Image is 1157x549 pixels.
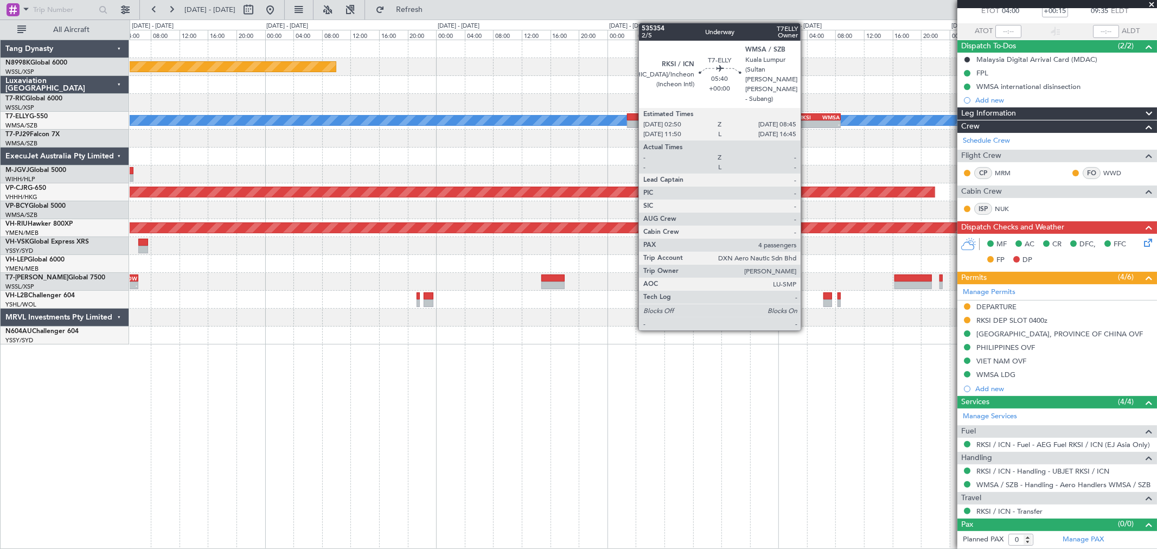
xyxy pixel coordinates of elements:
[236,30,265,40] div: 20:00
[961,107,1016,120] span: Leg Information
[976,467,1109,476] a: RKSI / ICN - Handling - UBJET RKSI / ICN
[5,175,35,183] a: WIHH/HLP
[963,411,1017,422] a: Manage Services
[522,30,551,40] div: 12:00
[721,30,750,40] div: 16:00
[5,257,28,263] span: VH-LEP
[1025,239,1034,250] span: AC
[33,2,95,18] input: Trip Number
[132,22,174,31] div: [DATE] - [DATE]
[1083,167,1101,179] div: FO
[963,136,1010,146] a: Schedule Crew
[5,167,66,174] a: M-JGVJGlobal 5000
[579,30,608,40] div: 20:00
[370,1,436,18] button: Refresh
[5,301,36,309] a: YSHL/WOL
[5,283,34,291] a: WSSL/XSP
[976,343,1035,352] div: PHILIPPINES OVF
[976,507,1043,516] a: RKSI / ICN - Transfer
[1002,6,1019,17] span: 04:00
[996,255,1005,266] span: FP
[976,370,1015,379] div: WMSA LDG
[408,30,437,40] div: 20:00
[267,22,309,31] div: [DATE] - [DATE]
[5,139,37,148] a: WMSA/SZB
[921,30,950,40] div: 20:00
[981,6,999,17] span: ETOT
[961,40,1016,53] span: Dispatch To-Dos
[800,121,820,127] div: -
[5,104,34,112] a: WSSL/XSP
[1118,396,1134,407] span: (4/4)
[995,168,1019,178] a: MRM
[961,221,1064,234] span: Dispatch Checks and Weather
[208,30,236,40] div: 16:00
[974,203,992,215] div: ISP
[5,274,105,281] a: T7-[PERSON_NAME]Global 7500
[5,131,60,138] a: T7-PJ29Falcon 7X
[820,121,840,127] div: -
[436,30,465,40] div: 00:00
[1052,239,1062,250] span: CR
[976,316,1047,325] div: RKSI DEP SLOT 0400z
[975,26,993,37] span: ATOT
[5,68,34,76] a: WSSL/XSP
[1118,518,1134,529] span: (0/0)
[123,30,151,40] div: 04:00
[5,113,29,120] span: T7-ELLY
[12,21,118,39] button: All Aircraft
[995,204,1019,214] a: NUK
[5,257,65,263] a: VH-LEPGlobal 6000
[265,30,294,40] div: 00:00
[1063,534,1104,545] a: Manage PAX
[5,211,37,219] a: WMSA/SZB
[5,113,48,120] a: T7-ELLYG-550
[5,274,68,281] span: T7-[PERSON_NAME]
[1114,239,1126,250] span: FFC
[5,292,28,299] span: VH-L2B
[5,328,79,335] a: N604AUChallenger 604
[975,384,1152,393] div: Add new
[835,30,864,40] div: 08:00
[493,30,522,40] div: 08:00
[5,193,37,201] a: VHHH/HKG
[1103,168,1128,178] a: WWD
[1118,271,1134,283] span: (4/6)
[5,95,62,102] a: T7-RICGlobal 6000
[961,425,976,438] span: Fuel
[608,30,636,40] div: 00:00
[636,30,664,40] div: 04:00
[5,185,46,191] a: VP-CJRG-650
[976,302,1017,311] div: DEPARTURE
[961,519,973,531] span: Pax
[961,120,980,133] span: Crew
[976,82,1081,91] div: WMSA international disinsection
[864,30,893,40] div: 12:00
[5,221,73,227] a: VH-RIUHawker 800XP
[5,131,30,138] span: T7-PJ29
[976,440,1150,449] a: RKSI / ICN - Fuel - AEG Fuel RKSI / ICN (EJ Asia Only)
[387,6,432,14] span: Refresh
[963,287,1015,298] a: Manage Permits
[778,30,807,40] div: 00:00
[5,328,32,335] span: N604AU
[961,492,981,505] span: Travel
[976,356,1026,366] div: VIET NAM OVF
[950,30,979,40] div: 00:00
[1122,26,1140,37] span: ALDT
[976,480,1150,489] a: WMSA / SZB - Handling - Aero Handlers WMSA / SZB
[5,203,29,209] span: VP-BCY
[5,203,66,209] a: VP-BCYGlobal 5000
[609,22,651,31] div: [DATE] - [DATE]
[350,30,379,40] div: 12:00
[951,22,993,31] div: [DATE] - [DATE]
[974,167,992,179] div: CP
[379,30,408,40] div: 16:00
[664,30,693,40] div: 08:00
[1111,6,1128,17] span: ELDT
[5,292,75,299] a: VH-L2BChallenger 604
[5,167,29,174] span: M-JGVJ
[5,221,28,227] span: VH-RIU
[1022,255,1032,266] span: DP
[438,22,480,31] div: [DATE] - [DATE]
